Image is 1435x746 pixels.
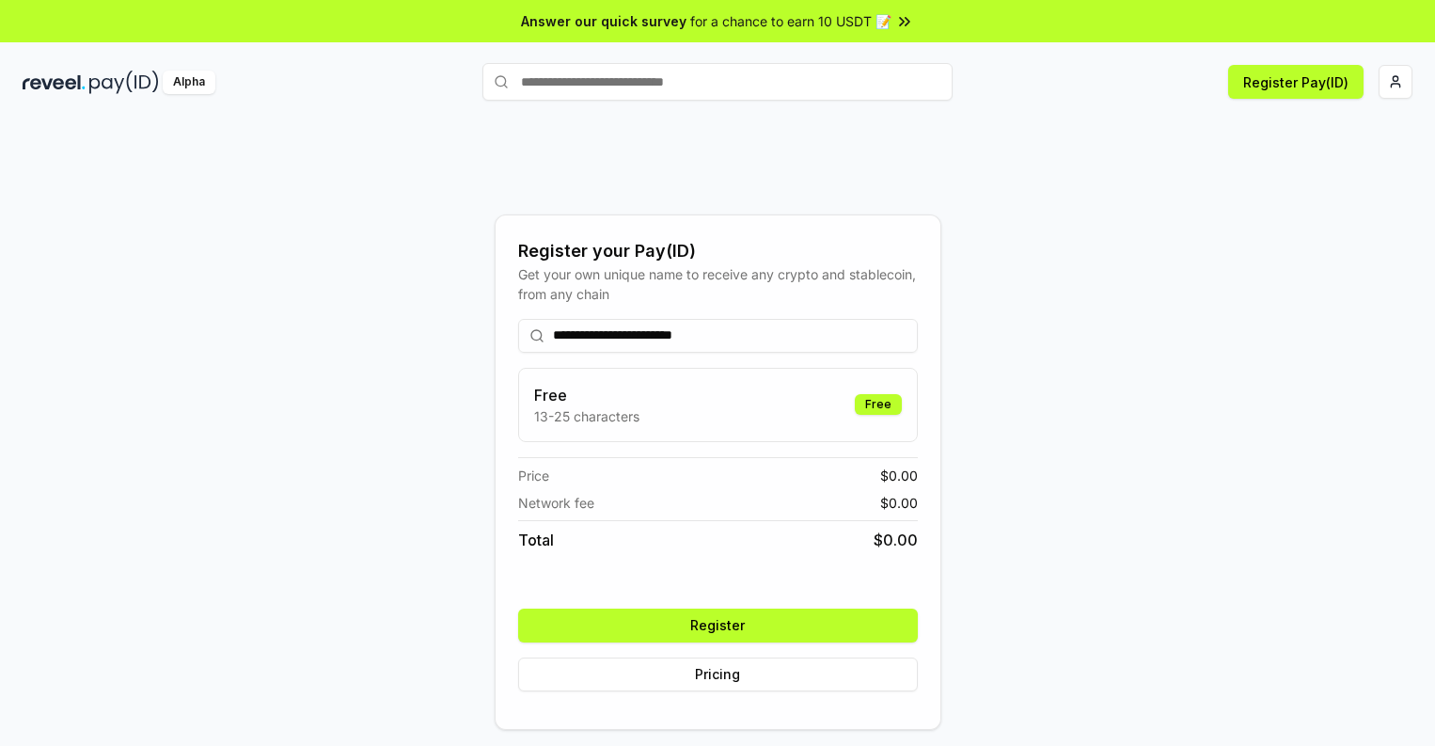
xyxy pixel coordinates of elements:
[518,609,918,643] button: Register
[518,264,918,304] div: Get your own unique name to receive any crypto and stablecoin, from any chain
[1228,65,1364,99] button: Register Pay(ID)
[518,466,549,485] span: Price
[89,71,159,94] img: pay_id
[880,466,918,485] span: $ 0.00
[521,11,686,31] span: Answer our quick survey
[880,493,918,513] span: $ 0.00
[690,11,891,31] span: for a chance to earn 10 USDT 📝
[518,529,554,551] span: Total
[23,71,86,94] img: reveel_dark
[855,394,902,415] div: Free
[518,493,594,513] span: Network fee
[534,406,639,426] p: 13-25 characters
[518,238,918,264] div: Register your Pay(ID)
[874,529,918,551] span: $ 0.00
[518,658,918,691] button: Pricing
[163,71,215,94] div: Alpha
[534,384,639,406] h3: Free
